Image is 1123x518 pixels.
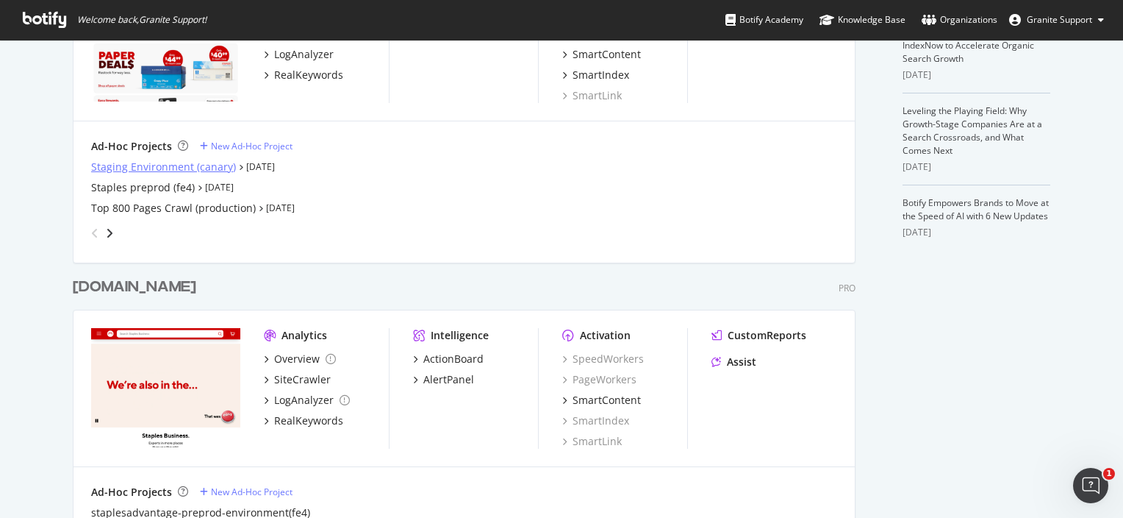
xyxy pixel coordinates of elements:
div: New Ad-Hoc Project [211,486,293,498]
a: [DOMAIN_NAME] [73,277,202,298]
button: Granite Support [997,8,1116,32]
div: SmartIndex [573,68,629,82]
a: New Ad-Hoc Project [200,486,293,498]
div: Assist [727,355,756,369]
div: SiteCrawler [274,372,331,387]
a: [DATE] [205,181,234,194]
a: ActionBoard [413,352,484,366]
div: Overview [274,352,320,366]
a: LogAnalyzer [264,393,350,408]
a: SmartIndex [562,68,629,82]
span: Granite Support [1027,13,1092,26]
div: [DOMAIN_NAME] [73,277,196,298]
a: SmartLink [562,88,622,103]
a: Botify Empowers Brands to Move at the Speed of AI with 6 New Updates [903,196,1049,222]
div: RealKeywords [274,414,343,428]
a: RealKeywords [264,68,343,82]
a: PageWorkers [562,372,636,387]
div: SmartContent [573,393,641,408]
div: Botify Academy [725,13,803,27]
div: LogAnalyzer [274,393,334,408]
img: staplesadvantage.com [91,328,240,447]
div: [DATE] [903,160,1050,174]
div: New Ad-Hoc Project [211,140,293,152]
a: Why Mid-Sized Brands Should Use IndexNow to Accelerate Organic Search Growth [903,26,1043,65]
div: Activation [580,328,631,343]
a: [DATE] [246,160,275,173]
div: AlertPanel [423,372,474,387]
a: Leveling the Playing Field: Why Growth-Stage Companies Are at a Search Crossroads, and What Comes... [903,104,1042,157]
a: SmartContent [562,47,641,62]
div: Organizations [922,13,997,27]
div: Knowledge Base [819,13,905,27]
div: ActionBoard [423,352,484,366]
div: LogAnalyzer [274,47,334,62]
a: AlertPanel [413,372,474,387]
a: Assist [711,355,756,369]
div: angle-left [85,221,104,245]
div: [DATE] [903,68,1050,82]
iframe: Intercom live chat [1073,468,1108,503]
div: Intelligence [431,328,489,343]
div: Analytics [281,328,327,343]
a: SiteCrawler [264,372,331,387]
div: Pro [839,282,855,294]
a: Staples preprod (fe4) [91,180,195,195]
a: CustomReports [711,328,806,343]
a: Top 800 Pages Crawl (production) [91,201,256,216]
a: SmartContent [562,393,641,408]
div: SmartContent [573,47,641,62]
a: SmartIndex [562,414,629,428]
div: angle-right [104,226,115,241]
a: RealKeywords [264,414,343,428]
span: 1 [1103,468,1115,480]
a: SmartLink [562,434,622,449]
div: CustomReports [728,328,806,343]
a: Staging Environment (canary) [91,160,236,174]
span: Welcome back, Granite Support ! [77,14,207,26]
a: Overview [264,352,336,366]
a: [DATE] [266,202,295,214]
a: New Ad-Hoc Project [200,140,293,152]
a: SpeedWorkers [562,352,644,366]
a: LogAnalyzer [264,47,334,62]
div: Ad-Hoc Projects [91,485,172,500]
div: Ad-Hoc Projects [91,139,172,154]
div: [DATE] [903,226,1050,239]
div: RealKeywords [274,68,343,82]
